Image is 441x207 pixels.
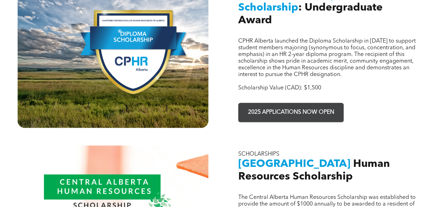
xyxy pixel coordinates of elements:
span: Scholarship Value (CAD): $1,500 [238,85,321,91]
span: SCHOLARSHIPS [238,151,279,157]
span: [GEOGRAPHIC_DATA] [238,159,350,169]
span: 2025 APPLICATIONS NOW OPEN [246,106,337,119]
span: CPHR Alberta launched the Diploma Scholarship in [DATE] to support student members majoring (syno... [238,38,416,77]
span: : Undergraduate Award [238,2,383,26]
a: 2025 APPLICATIONS NOW OPEN [238,103,344,122]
